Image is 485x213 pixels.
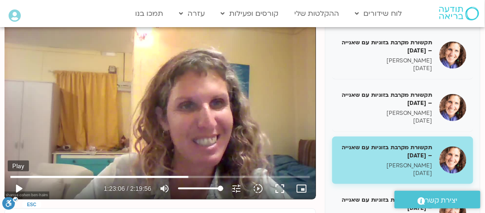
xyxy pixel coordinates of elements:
h5: תקשורת מקרבת בזוגיות עם שאנייה – [DATE] [339,38,433,55]
a: עזרה [174,5,209,22]
a: לוח שידורים [351,5,407,22]
p: [DATE] [339,65,433,72]
h5: תקשורת מקרבת בזוגיות עם שאנייה – [DATE] [339,91,433,107]
img: תקשורת מקרבת בזוגיות עם שאנייה – 20/05/25 [439,42,466,69]
p: [PERSON_NAME] [339,109,433,117]
img: תקשורת מקרבת בזוגיות עם שאנייה – 03/06/25 [439,147,466,174]
h5: תקשורת מקרבת בזוגיות עם שאנייה – [DATE] [339,143,433,160]
span: יצירת קשר [425,194,458,207]
img: תקשורת מקרבת בזוגיות עם שאנייה – 27/05/25 [439,94,466,121]
a: יצירת קשר [395,191,480,208]
img: תודעה בריאה [439,7,479,20]
a: תמכו בנו [131,5,168,22]
a: ההקלטות שלי [290,5,344,22]
p: [DATE] [339,170,433,177]
p: [DATE] [339,117,433,125]
p: [PERSON_NAME] [339,57,433,65]
a: קורסים ופעילות [216,5,283,22]
h5: תקשורת מקרבת בזוגיות עם שאנייה – [DATE] [339,196,433,212]
p: [PERSON_NAME] [339,162,433,170]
